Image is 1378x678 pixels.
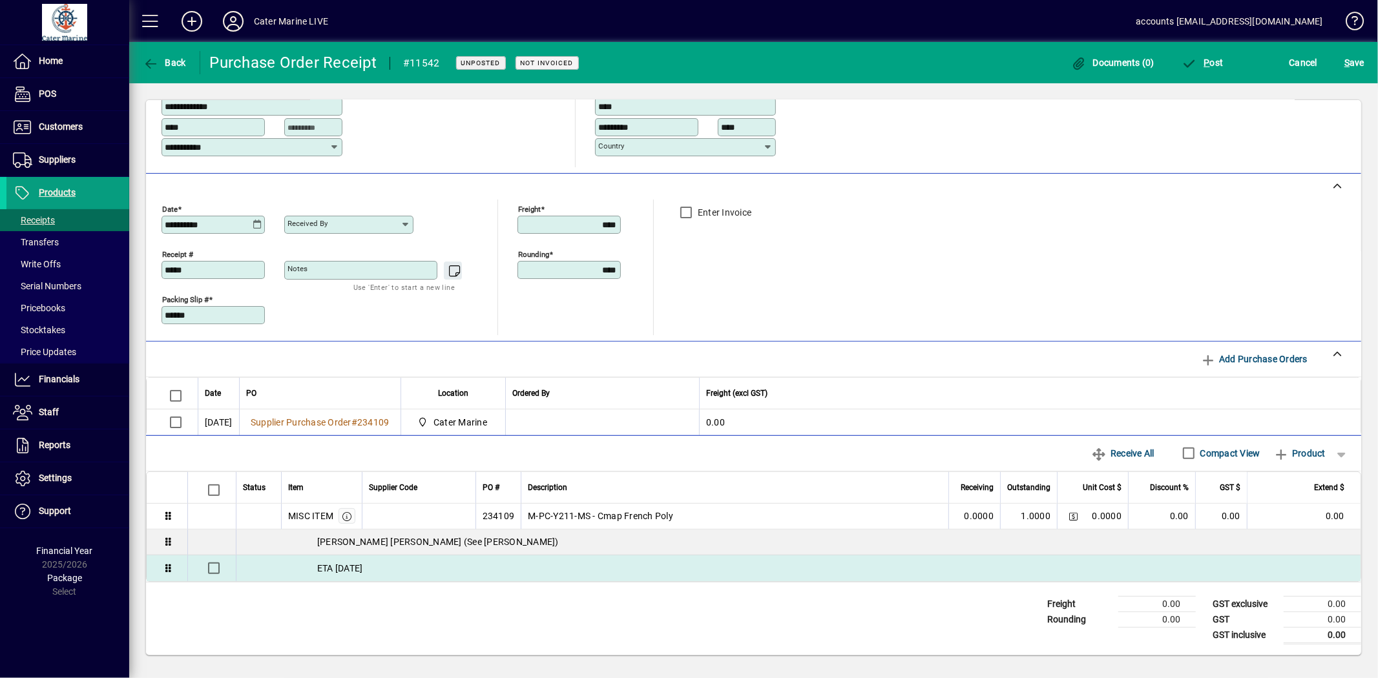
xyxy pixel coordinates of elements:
span: Unposted [461,59,501,67]
span: Staff [39,407,59,417]
a: Customers [6,111,129,143]
button: Post [1178,51,1227,74]
span: Date [205,386,221,400]
a: Pricebooks [6,297,129,319]
mat-label: Receipt # [162,249,193,258]
span: 234109 [357,417,390,427]
span: Support [39,506,71,516]
td: 0.00 [1128,504,1195,529]
span: Financial Year [37,546,93,556]
td: 0.00 [1195,504,1247,529]
span: 0.0000 [1092,509,1122,522]
label: Enter Invoice [695,206,751,219]
a: Reports [6,429,129,462]
span: Outstanding [1007,480,1050,495]
span: Write Offs [13,259,61,269]
span: Freight (excl GST) [706,386,767,400]
a: Support [6,495,129,528]
span: Extend $ [1314,480,1344,495]
span: Add Purchase Orders [1200,349,1308,369]
span: Stocktakes [13,325,65,335]
td: 1.0000 [1000,504,1057,529]
mat-label: Date [162,204,178,213]
div: ETA [DATE] [236,562,1361,575]
td: 0.00 [1284,611,1361,627]
span: Back [143,57,186,68]
td: 0.00 [1284,596,1361,611]
span: # [351,417,357,427]
span: Serial Numbers [13,281,81,291]
span: Unit Cost $ [1083,480,1122,495]
span: Package [47,573,82,583]
app-page-header-button: Back [129,51,200,74]
td: 0.00 [1118,611,1196,627]
td: 0.00 [1284,627,1361,643]
button: Add Purchase Orders [1195,347,1313,371]
div: Ordered By [512,386,693,400]
button: Cancel [1286,51,1321,74]
span: Location [438,386,468,400]
mat-label: Notes [287,264,308,273]
span: Item [288,480,304,495]
td: 0.00 [1118,596,1196,611]
td: Freight [1041,596,1118,611]
a: Receipts [6,209,129,231]
span: PO [246,386,256,400]
td: 0.00 [1247,504,1361,529]
mat-label: Country [598,141,624,150]
span: Financials [39,374,79,384]
button: Receive All [1087,442,1160,465]
div: Freight (excl GST) [706,386,1344,400]
div: [PERSON_NAME] [PERSON_NAME] (See [PERSON_NAME]) [236,535,1361,548]
span: Home [39,56,63,66]
td: M-PC-Y211-MS - Cmap French Poly [521,504,948,529]
mat-hint: Use 'Enter' to start a new line [353,280,455,294]
div: Date [205,386,233,400]
label: Compact View [1198,447,1260,460]
span: ost [1182,57,1224,68]
button: Documents (0) [1067,51,1158,74]
span: Not Invoiced [521,59,574,67]
span: Documents (0) [1070,57,1154,68]
div: Cater Marine LIVE [254,11,328,32]
td: GST [1206,611,1284,627]
a: Knowledge Base [1336,3,1362,45]
span: Receiving [961,480,994,495]
span: GST $ [1220,480,1240,495]
div: accounts [EMAIL_ADDRESS][DOMAIN_NAME] [1136,11,1323,32]
button: Change Price Levels [1064,507,1082,525]
span: P [1204,57,1210,68]
span: Status [243,480,266,495]
span: S [1344,57,1350,68]
span: Transfers [13,237,59,247]
button: Product [1267,442,1332,465]
mat-label: Received by [287,219,328,228]
span: Product [1273,443,1326,464]
span: Ordered By [512,386,550,400]
span: POS [39,88,56,99]
a: Staff [6,396,129,429]
a: Stocktakes [6,319,129,341]
span: Cater Marine [433,416,487,429]
td: 234109 [475,504,521,529]
button: Save [1341,51,1368,74]
span: Pricebooks [13,303,65,313]
div: Purchase Order Receipt [210,52,377,73]
span: Receipts [13,215,55,225]
a: Suppliers [6,144,129,176]
a: Supplier Purchase Order#234109 [246,415,394,429]
span: Supplier Purchase Order [251,417,351,427]
a: Transfers [6,231,129,253]
button: Back [140,51,189,74]
span: Discount % [1150,480,1189,495]
span: Cater Marine [414,415,493,430]
td: GST inclusive [1206,627,1284,643]
span: Customers [39,121,83,132]
a: Settings [6,462,129,495]
span: Price Updates [13,347,76,357]
span: Suppliers [39,154,76,165]
a: Serial Numbers [6,275,129,297]
div: PO [246,386,394,400]
mat-label: Freight [518,204,541,213]
mat-label: Rounding [518,249,549,258]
